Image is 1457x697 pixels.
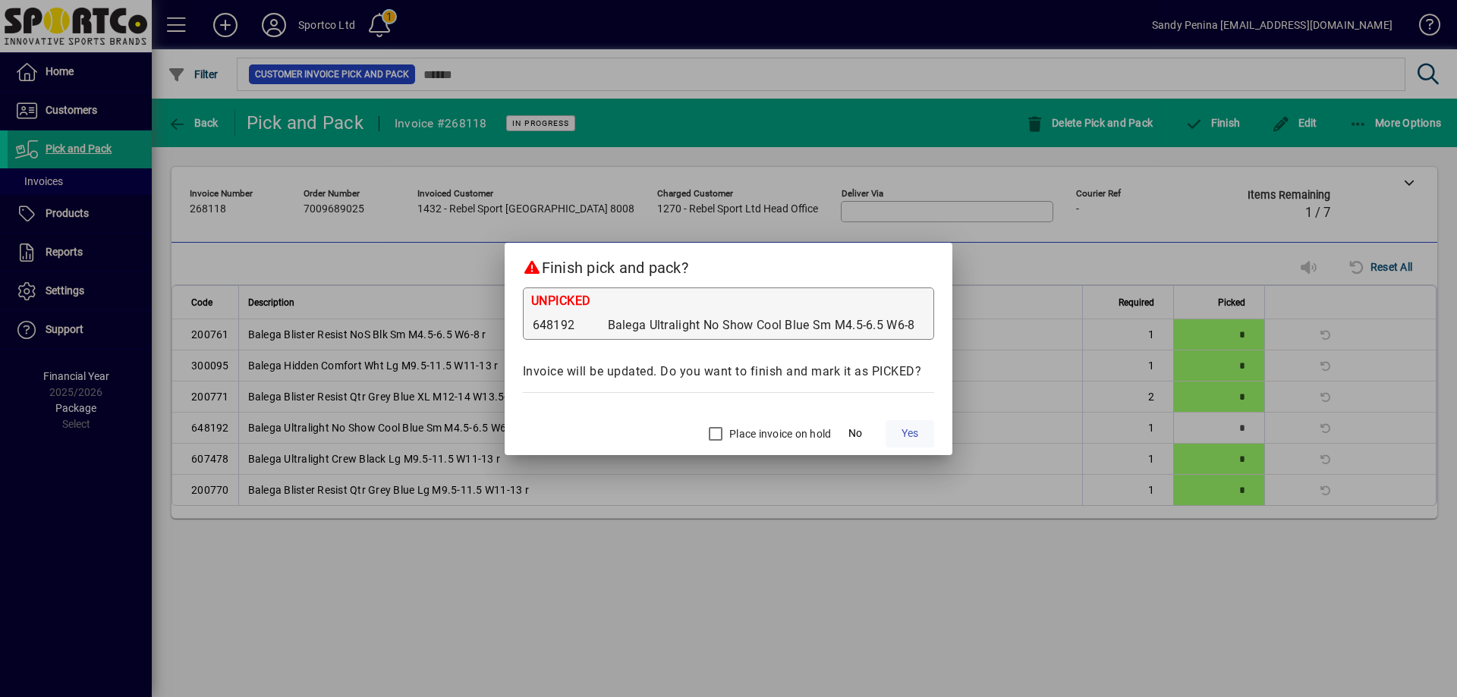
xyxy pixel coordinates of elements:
td: 648192 [531,316,607,335]
div: Invoice will be updated. Do you want to finish and mark it as PICKED? [523,363,935,381]
div: UNPICKED [531,292,927,314]
label: Place invoice on hold [726,426,831,441]
td: Balega Ultralight No Show Cool Blue Sm M4.5-6.5 W6-8 [607,316,927,335]
button: No [831,420,880,447]
span: Yes [902,425,918,441]
h2: Finish pick and pack? [505,243,953,287]
span: No [848,425,862,441]
button: Yes [886,420,934,447]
